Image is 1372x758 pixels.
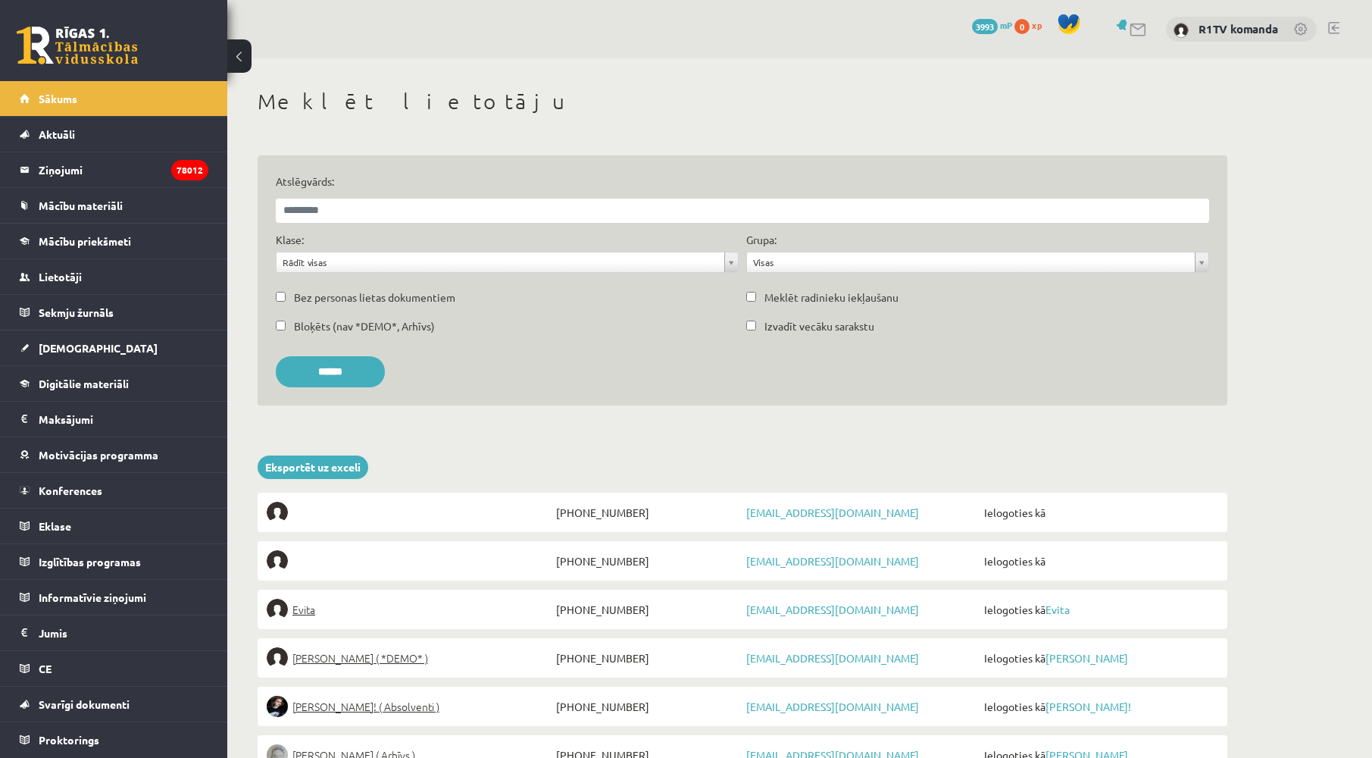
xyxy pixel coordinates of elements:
span: [PERSON_NAME]! ( Absolventi ) [292,696,439,717]
a: Proktorings [20,722,208,757]
a: [EMAIL_ADDRESS][DOMAIN_NAME] [746,651,919,665]
a: Evita [267,599,552,620]
label: Izvadīt vecāku sarakstu [764,318,874,334]
a: Evita [1045,603,1070,616]
span: Ielogoties kā [980,550,1218,572]
a: [EMAIL_ADDRESS][DOMAIN_NAME] [746,603,919,616]
img: Evita [267,599,288,620]
span: Rādīt visas [283,252,718,272]
span: [PHONE_NUMBER] [552,550,742,572]
span: Eklase [39,519,71,533]
label: Meklēt radinieku iekļaušanu [764,290,899,305]
span: [PHONE_NUMBER] [552,696,742,717]
a: Visas [747,252,1208,272]
a: Mācību priekšmeti [20,224,208,258]
span: Ielogoties kā [980,696,1218,717]
a: [PERSON_NAME]! ( Absolventi ) [267,696,552,717]
legend: Ziņojumi [39,152,208,187]
a: [PERSON_NAME] ( *DEMO* ) [267,647,552,669]
span: Motivācijas programma [39,448,158,462]
img: Elīna Elizabete Ancveriņa [267,647,288,669]
a: Rīgas 1. Tālmācības vidusskola [17,27,138,64]
span: [PHONE_NUMBER] [552,599,742,620]
a: Svarīgi dokumenti [20,687,208,722]
label: Bez personas lietas dokumentiem [294,290,455,305]
a: 0 xp [1014,19,1049,31]
img: R1TV komanda [1174,23,1189,38]
label: Atslēgvārds: [276,174,1209,189]
a: [EMAIL_ADDRESS][DOMAIN_NAME] [746,506,919,519]
a: Eksportēt uz exceli [258,456,368,479]
span: [PHONE_NUMBER] [552,647,742,669]
span: 0 [1014,19,1030,34]
span: Izglītības programas [39,555,141,568]
span: Visas [753,252,1189,272]
a: Digitālie materiāli [20,366,208,401]
a: R1TV komanda [1199,21,1278,36]
a: [EMAIL_ADDRESS][DOMAIN_NAME] [746,554,919,568]
span: xp [1032,19,1042,31]
a: Eklase [20,509,208,543]
span: Jumis [39,626,67,640]
a: [PERSON_NAME] [1045,651,1128,665]
span: Konferences [39,484,102,497]
span: 3993 [972,19,998,34]
span: Svarīgi dokumenti [39,697,130,711]
a: Jumis [20,615,208,650]
span: Sekmju žurnāls [39,305,114,319]
i: 78012 [171,160,208,180]
span: Sākums [39,92,77,105]
a: Sākums [20,81,208,116]
h1: Meklēt lietotāju [258,89,1227,114]
a: Sekmju žurnāls [20,295,208,330]
span: mP [1000,19,1012,31]
span: Digitālie materiāli [39,377,129,390]
span: Lietotāji [39,270,82,283]
span: Ielogoties kā [980,599,1218,620]
legend: Maksājumi [39,402,208,437]
span: Evita [292,599,315,620]
label: Bloķēts (nav *DEMO*, Arhīvs) [294,318,435,334]
a: 3993 mP [972,19,1012,31]
a: [DEMOGRAPHIC_DATA] [20,330,208,365]
label: Grupa: [746,232,777,248]
a: [EMAIL_ADDRESS][DOMAIN_NAME] [746,700,919,713]
span: CE [39,662,52,675]
label: Klase: [276,232,304,248]
a: CE [20,651,208,686]
a: Informatīvie ziņojumi [20,580,208,615]
span: [PHONE_NUMBER] [552,502,742,523]
a: Lietotāji [20,259,208,294]
a: Ziņojumi78012 [20,152,208,187]
a: [PERSON_NAME]! [1045,700,1131,713]
a: Izglītības programas [20,544,208,579]
a: Aktuāli [20,117,208,152]
span: Ielogoties kā [980,502,1218,523]
span: [DEMOGRAPHIC_DATA] [39,341,158,355]
a: Motivācijas programma [20,437,208,472]
span: Ielogoties kā [980,647,1218,669]
span: Mācību priekšmeti [39,234,131,248]
span: Mācību materiāli [39,199,123,212]
a: Maksājumi [20,402,208,437]
span: Aktuāli [39,127,75,141]
span: [PERSON_NAME] ( *DEMO* ) [292,647,428,669]
a: Konferences [20,473,208,508]
a: Rādīt visas [277,252,738,272]
a: Mācību materiāli [20,188,208,223]
span: Proktorings [39,733,99,747]
span: Informatīvie ziņojumi [39,590,146,604]
img: Sofija Anrio-Karlauska! [267,696,288,717]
